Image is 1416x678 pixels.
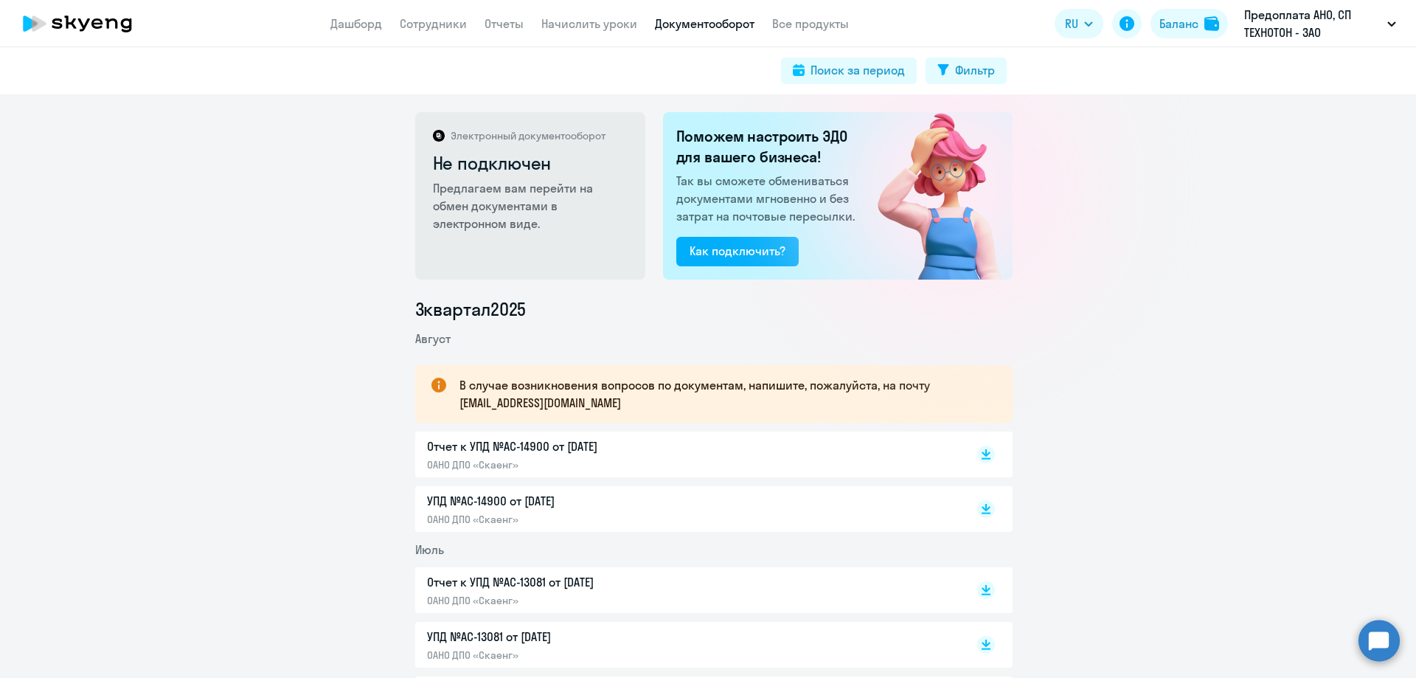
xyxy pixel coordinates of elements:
[427,594,737,607] p: ОАНО ДПО «Скаенг»
[427,437,737,455] p: Отчет к УПД №AC-14900 от [DATE]
[427,573,946,607] a: Отчет к УПД №AC-13081 от [DATE]ОАНО ДПО «Скаенг»
[415,542,444,557] span: Июль
[427,628,946,662] a: УПД №AC-13081 от [DATE]ОАНО ДПО «Скаенг»
[433,179,630,232] p: Предлагаем вам перейти на обмен документами в электронном виде.
[772,16,849,31] a: Все продукты
[427,513,737,526] p: ОАНО ДПО «Скаенг»
[781,58,917,84] button: Поиск за период
[451,129,605,142] p: Электронный документооборот
[427,648,737,662] p: ОАНО ДПО «Скаенг»
[676,126,859,167] h2: Поможем настроить ЭДО для вашего бизнеса!
[427,437,946,471] a: Отчет к УПД №AC-14900 от [DATE]ОАНО ДПО «Скаенг»
[1055,9,1103,38] button: RU
[1237,6,1403,41] button: Предоплата АНО, СП ТЕХНОТОН - ЗАО
[427,492,946,526] a: УПД №AC-14900 от [DATE]ОАНО ДПО «Скаенг»
[433,151,630,175] h2: Не подключен
[1244,6,1381,41] p: Предоплата АНО, СП ТЕХНОТОН - ЗАО
[811,61,905,79] div: Поиск за период
[415,297,1013,321] li: 3 квартал 2025
[1065,15,1078,32] span: RU
[655,16,754,31] a: Документооборот
[427,458,737,471] p: ОАНО ДПО «Скаенг»
[690,242,785,260] div: Как подключить?
[847,112,1013,280] img: not_connected
[415,331,451,346] span: Август
[1150,9,1228,38] button: Балансbalance
[541,16,637,31] a: Начислить уроки
[427,492,737,510] p: УПД №AC-14900 от [DATE]
[427,573,737,591] p: Отчет к УПД №AC-13081 от [DATE]
[485,16,524,31] a: Отчеты
[926,58,1007,84] button: Фильтр
[1159,15,1198,32] div: Баланс
[427,628,737,646] p: УПД №AC-13081 от [DATE]
[676,172,859,225] p: Так вы сможете обмениваться документами мгновенно и без затрат на почтовые пересылки.
[330,16,382,31] a: Дашборд
[400,16,467,31] a: Сотрудники
[459,376,986,412] p: В случае возникновения вопросов по документам, напишите, пожалуйста, на почту [EMAIL_ADDRESS][DOM...
[1204,16,1219,31] img: balance
[955,61,995,79] div: Фильтр
[676,237,799,266] button: Как подключить?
